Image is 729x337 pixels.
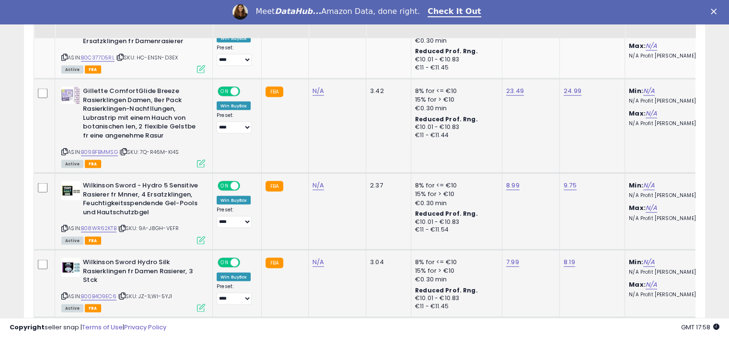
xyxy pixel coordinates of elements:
[10,323,166,332] div: seller snap | |
[81,148,118,156] a: B09BFBMMSG
[370,181,404,190] div: 2.37
[219,182,231,190] span: ON
[646,109,657,118] a: N/A
[415,258,495,267] div: 8% for <= €10
[85,160,101,168] span: FBA
[415,275,495,284] div: €0.30 min
[312,86,324,96] a: N/A
[629,192,708,199] p: N/A Profit [PERSON_NAME]
[124,323,166,332] a: Privacy Policy
[415,209,478,218] b: Reduced Prof. Rng.
[506,181,520,190] a: 8.99
[629,215,708,222] p: N/A Profit [PERSON_NAME]
[119,148,179,156] span: | SKU: 7Q-R46M-KI4S
[415,95,495,104] div: 15% for > €10
[629,41,646,50] b: Max:
[239,88,254,96] span: OFF
[646,203,657,213] a: N/A
[266,181,283,192] small: FBA
[564,257,575,267] a: 8.19
[85,304,101,313] span: FBA
[415,294,495,302] div: €10.01 - €10.83
[61,181,81,200] img: 419RVIcmaIL._SL40_.jpg
[219,259,231,267] span: ON
[275,7,321,16] i: DataHub...
[266,258,283,268] small: FBA
[415,64,495,72] div: €11 - €11.45
[61,19,205,72] div: ASIN:
[312,257,324,267] a: N/A
[643,257,655,267] a: N/A
[217,112,254,134] div: Preset:
[61,66,83,74] span: All listings currently available for purchase on Amazon
[83,258,199,287] b: Wilkinson Sword Hydro Silk Rasierklingen fr Damen Rasierer, 3 Stck
[711,9,720,14] div: Close
[118,292,172,300] span: | SKU: JZ-1LWI-5YJ1
[82,323,123,332] a: Terms of Use
[217,207,254,228] div: Preset:
[83,181,199,219] b: Wilkinson Sword - Hydro 5 Sensitive Rasierer fr Mnner, 4 Ersatzklingen, Feuchtigkeitsspendende Ge...
[219,88,231,96] span: ON
[629,280,646,289] b: Max:
[370,258,404,267] div: 3.04
[217,45,254,66] div: Preset:
[85,237,101,245] span: FBA
[217,273,251,281] div: Win BuyBox
[629,291,708,298] p: N/A Profit [PERSON_NAME]
[646,280,657,290] a: N/A
[506,86,524,96] a: 23.49
[629,203,646,212] b: Max:
[428,7,481,17] a: Check It Out
[415,226,495,234] div: €11 - €11.54
[629,269,708,276] p: N/A Profit [PERSON_NAME]
[415,47,478,55] b: Reduced Prof. Rng.
[629,98,708,105] p: N/A Profit [PERSON_NAME]
[681,323,719,332] span: 2025-10-10 17:58 GMT
[415,87,495,95] div: 8% for <= €10
[415,104,495,113] div: €0.30 min
[217,196,251,205] div: Win BuyBox
[61,304,83,313] span: All listings currently available for purchase on Amazon
[415,302,495,311] div: €11 - €11.45
[415,199,495,208] div: €0.30 min
[646,41,657,51] a: N/A
[61,181,205,244] div: ASIN:
[255,7,420,16] div: Meet Amazon Data, done right.
[312,181,324,190] a: N/A
[629,181,643,190] b: Min:
[239,182,254,190] span: OFF
[415,115,478,123] b: Reduced Prof. Rng.
[61,87,205,167] div: ASIN:
[643,86,655,96] a: N/A
[415,267,495,275] div: 15% for > €10
[61,87,81,104] img: 41TrSjoCwGL._SL40_.jpg
[564,86,581,96] a: 24.99
[118,224,179,232] span: | SKU: 9A-J8GH-VEFR
[81,54,115,62] a: B0C377D5RL
[415,56,495,64] div: €10.01 - €10.83
[217,102,251,110] div: Win BuyBox
[415,190,495,198] div: 15% for > €10
[116,54,178,61] span: | SKU: HC-ENSN-D3EX
[629,109,646,118] b: Max:
[564,181,577,190] a: 9.75
[10,323,45,332] strong: Copyright
[643,181,655,190] a: N/A
[83,87,199,142] b: Gillette ComfortGlide Breeze Rasierklingen Damen, 8er Pack Rasierklingen-Nachfllungen, Lubrastrip...
[415,181,495,190] div: 8% for <= €10
[415,131,495,139] div: €11 - €11.44
[415,36,495,45] div: €0.30 min
[232,4,248,20] img: Profile image for Georgie
[415,218,495,226] div: €10.01 - €10.83
[81,224,116,232] a: B08WR62KTB
[415,286,478,294] b: Reduced Prof. Rng.
[370,87,404,95] div: 3.42
[312,4,362,24] div: Cost (Exc. VAT)
[629,53,708,59] p: N/A Profit [PERSON_NAME]
[61,258,81,277] img: 41PgwImXzqL._SL40_.jpg
[415,123,495,131] div: €10.01 - €10.83
[85,66,101,74] span: FBA
[625,0,716,38] th: The percentage added to the cost of goods (COGS) that forms the calculator for Min & Max prices.
[61,160,83,168] span: All listings currently available for purchase on Amazon
[81,292,116,301] a: B00B4O9EC6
